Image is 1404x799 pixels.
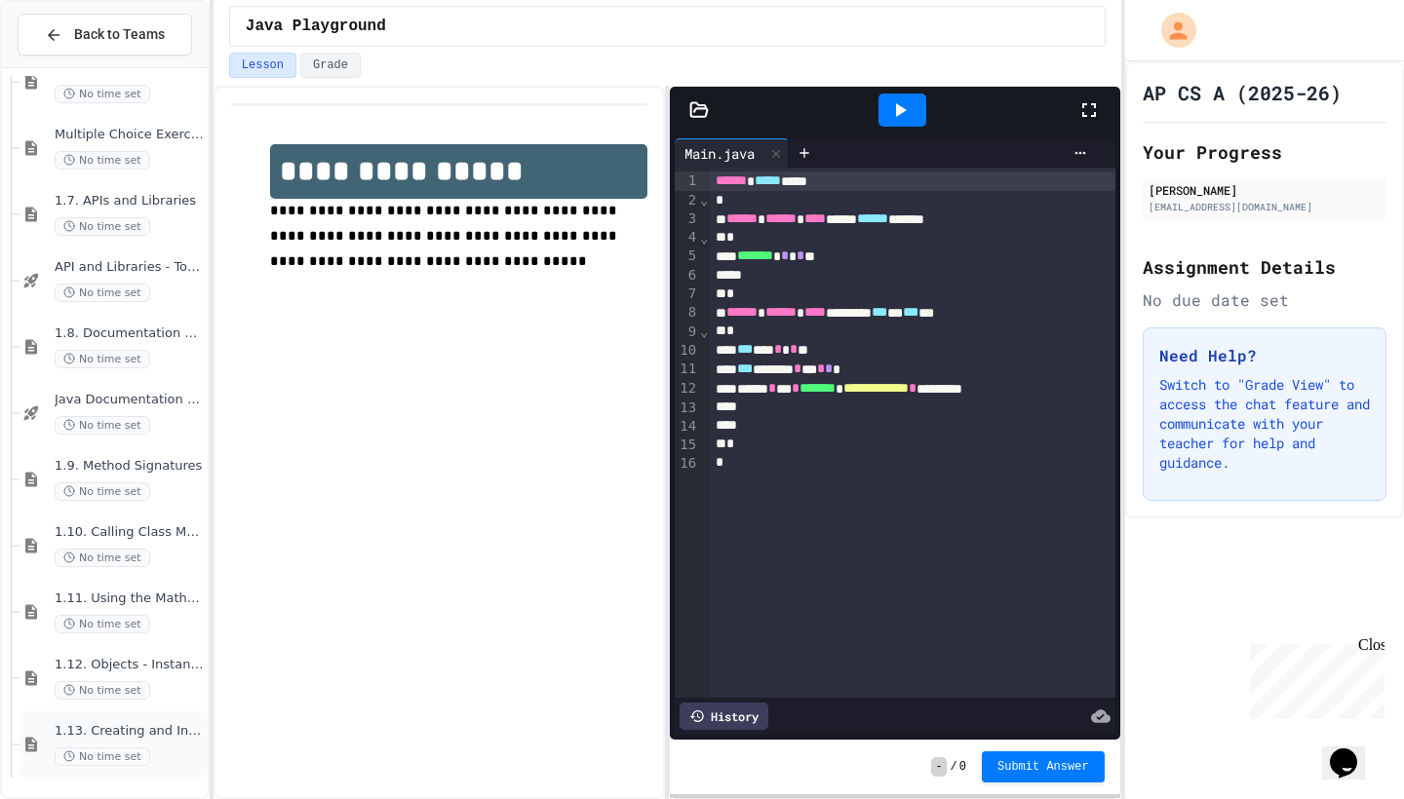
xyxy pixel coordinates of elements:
span: - [931,757,946,777]
span: No time set [55,151,150,170]
span: 1.10. Calling Class Methods [55,524,204,541]
button: Back to Teams [18,14,192,56]
div: My Account [1141,8,1201,53]
div: 3 [675,209,699,229]
div: 14 [675,417,699,436]
div: 9 [675,323,699,341]
div: [PERSON_NAME] [1149,181,1381,199]
div: 4 [675,228,699,247]
div: 6 [675,266,699,285]
span: Submit Answer [997,759,1089,775]
span: Fold line [699,230,709,246]
div: 11 [675,360,699,379]
div: History [680,703,768,730]
div: Main.java [675,143,764,164]
div: Chat with us now!Close [8,8,135,124]
span: No time set [55,482,150,501]
span: Multiple Choice Exercises for Unit 1a (1.1-1.6) [55,127,204,143]
span: No time set [55,681,150,700]
div: 7 [675,285,699,303]
span: 1.12. Objects - Instances of Classes [55,657,204,673]
button: Lesson [229,53,296,78]
button: Submit Answer [982,751,1105,782]
iframe: chat widget [1322,721,1384,780]
h3: Need Help? [1159,344,1370,367]
p: Switch to "Grade View" to access the chat feature and communicate with your teacher for help and ... [1159,375,1370,473]
span: 1.13. Creating and Initializing Objects: Constructors [55,723,204,740]
button: Grade [300,53,361,78]
span: 1.11. Using the Math Class [55,590,204,607]
span: No time set [55,549,150,567]
span: 1.8. Documentation with Comments and Preconditions [55,325,204,342]
span: No time set [55,747,150,766]
div: 15 [675,436,699,454]
span: No time set [55,85,150,103]
span: No time set [55,217,150,236]
span: No time set [55,416,150,435]
span: / [951,759,957,775]
div: Main.java [675,138,789,168]
span: No time set [55,350,150,368]
h1: AP CS A (2025-26) [1143,79,1342,106]
div: 8 [675,303,699,323]
div: [EMAIL_ADDRESS][DOMAIN_NAME] [1149,200,1381,214]
iframe: chat widget [1242,636,1384,719]
h2: Your Progress [1143,138,1386,166]
h2: Assignment Details [1143,253,1386,281]
div: 16 [675,454,699,473]
span: API and Libraries - Topic 1.7 [55,259,204,276]
span: 1.7. APIs and Libraries [55,193,204,209]
span: Back to Teams [74,24,165,45]
span: No time set [55,284,150,302]
span: Java Documentation with Comments - Topic 1.8 [55,392,204,408]
div: 12 [675,379,699,399]
span: Fold line [699,323,709,339]
div: No due date set [1143,288,1386,312]
span: Java Playground [246,15,386,38]
div: 2 [675,191,699,209]
span: 0 [959,759,966,775]
span: No time set [55,615,150,633]
span: Fold line [699,192,709,208]
div: 10 [675,341,699,361]
div: 13 [675,399,699,417]
div: 5 [675,247,699,266]
span: 1.9. Method Signatures [55,458,204,475]
div: 1 [675,171,699,191]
